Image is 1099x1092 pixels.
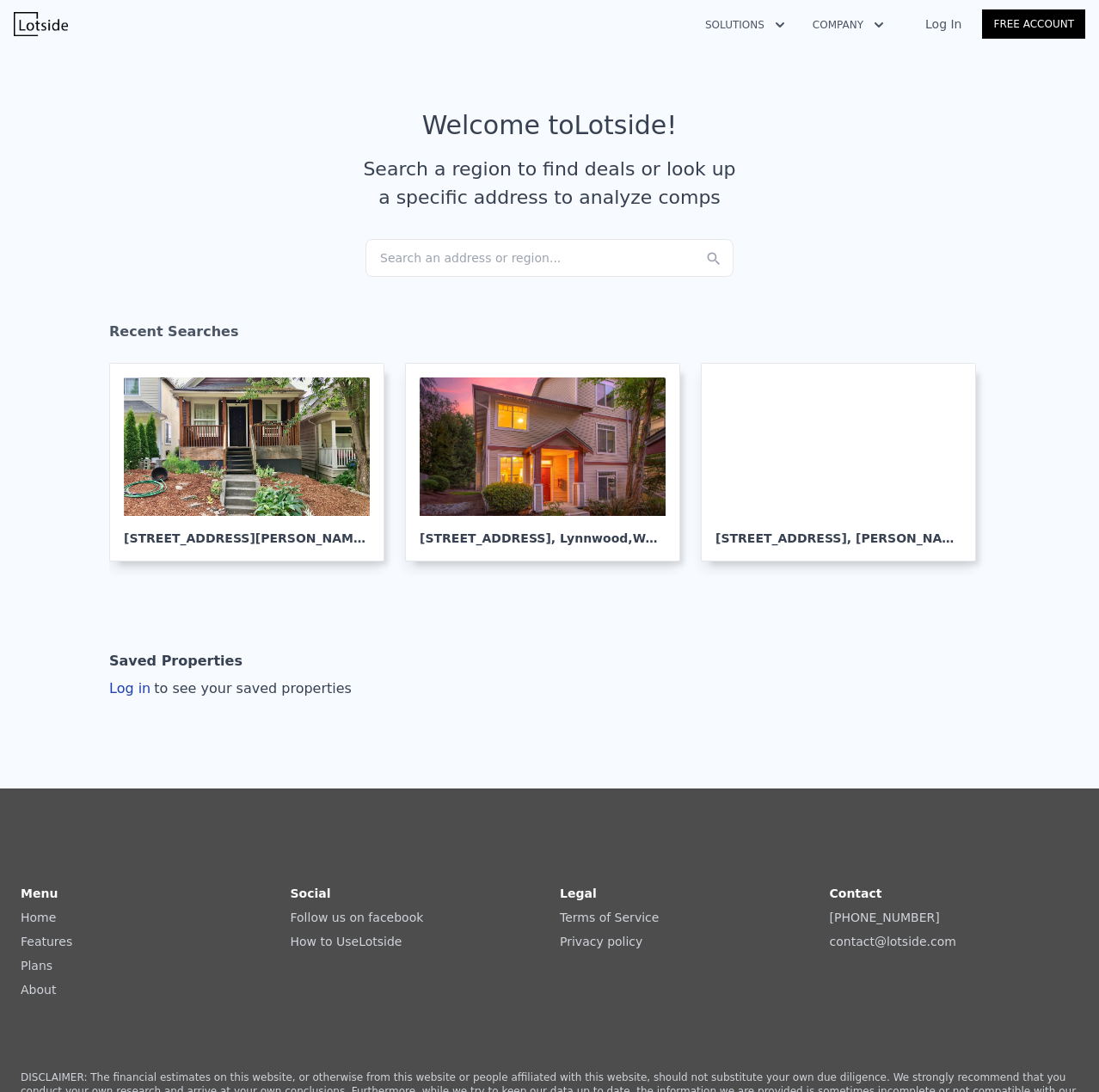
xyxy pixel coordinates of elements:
[420,516,666,547] div: [STREET_ADDRESS] , Lynnwood
[701,363,990,561] a: [STREET_ADDRESS], [PERSON_NAME]
[982,9,1085,39] a: Free Account
[799,9,898,40] button: Company
[422,110,678,141] div: Welcome to Lotside !
[357,155,742,212] div: Search a region to find deals or look up a specific address to analyze comps
[291,935,402,948] a: How to UseLotside
[830,911,940,924] a: [PHONE_NUMBER]
[628,531,701,545] span: , WA 98087
[21,911,56,924] a: Home
[124,516,370,547] div: [STREET_ADDRESS][PERSON_NAME] , Tacoma
[830,886,882,900] strong: Contact
[109,644,243,678] div: Saved Properties
[830,935,956,948] a: contact@lotside.com
[109,308,990,363] div: Recent Searches
[691,9,799,40] button: Solutions
[21,959,52,972] a: Plans
[291,911,424,924] a: Follow us on facebook
[109,363,398,561] a: [STREET_ADDRESS][PERSON_NAME], Tacoma
[14,12,68,36] img: Lotside
[21,886,58,900] strong: Menu
[21,935,72,948] a: Features
[560,886,597,900] strong: Legal
[560,911,659,924] a: Terms of Service
[21,983,56,997] a: About
[560,935,642,948] a: Privacy policy
[365,239,734,277] div: Search an address or region...
[715,516,961,547] div: [STREET_ADDRESS] , [PERSON_NAME]
[905,15,982,33] a: Log In
[405,363,694,561] a: [STREET_ADDRESS], Lynnwood,WA 98087
[109,678,352,699] div: Log in
[150,680,352,696] span: to see your saved properties
[291,886,331,900] strong: Social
